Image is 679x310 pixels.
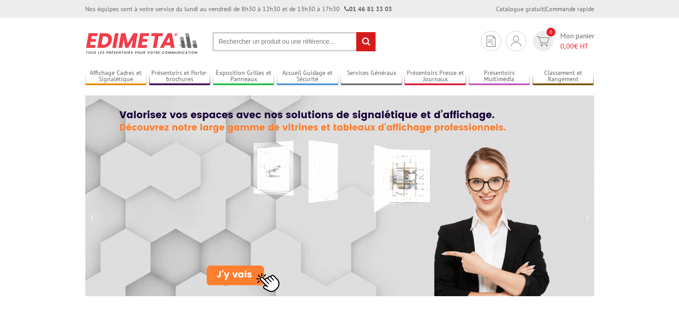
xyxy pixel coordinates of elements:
div: Nos équipes sont à votre service du lundi au vendredi de 8h30 à 12h30 et de 13h30 à 17h30 [85,4,392,13]
img: Présentoir, panneau, stand - Edimeta - PLV, affichage, mobilier bureau, entreprise [85,27,199,60]
a: Affichage Cadres et Signalétique [85,69,147,84]
input: rechercher [356,32,375,51]
img: devis rapide [511,36,521,46]
a: Accueil Guidage et Sécurité [277,69,338,84]
a: devis rapide 0 Mon panier 0,00€ HT [531,31,594,51]
a: Présentoirs Presse et Journaux [404,69,466,84]
img: devis rapide [537,36,550,46]
strong: 01 46 81 33 03 [344,5,392,13]
a: Présentoirs et Porte-brochures [149,69,211,84]
a: Commande rapide [546,5,594,13]
span: Mon panier [560,31,594,51]
img: devis rapide [487,36,496,47]
a: Catalogue gratuit [496,5,544,13]
input: Rechercher un produit ou une référence... [212,32,376,51]
div: | [496,4,594,13]
a: Classement et Rangement [533,69,594,84]
a: Présentoirs Multimédia [469,69,530,84]
a: Services Généraux [341,69,402,84]
span: 0,00 [560,41,574,50]
a: Exposition Grilles et Panneaux [213,69,275,84]
span: 0 [546,28,555,37]
span: € HT [560,41,594,51]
